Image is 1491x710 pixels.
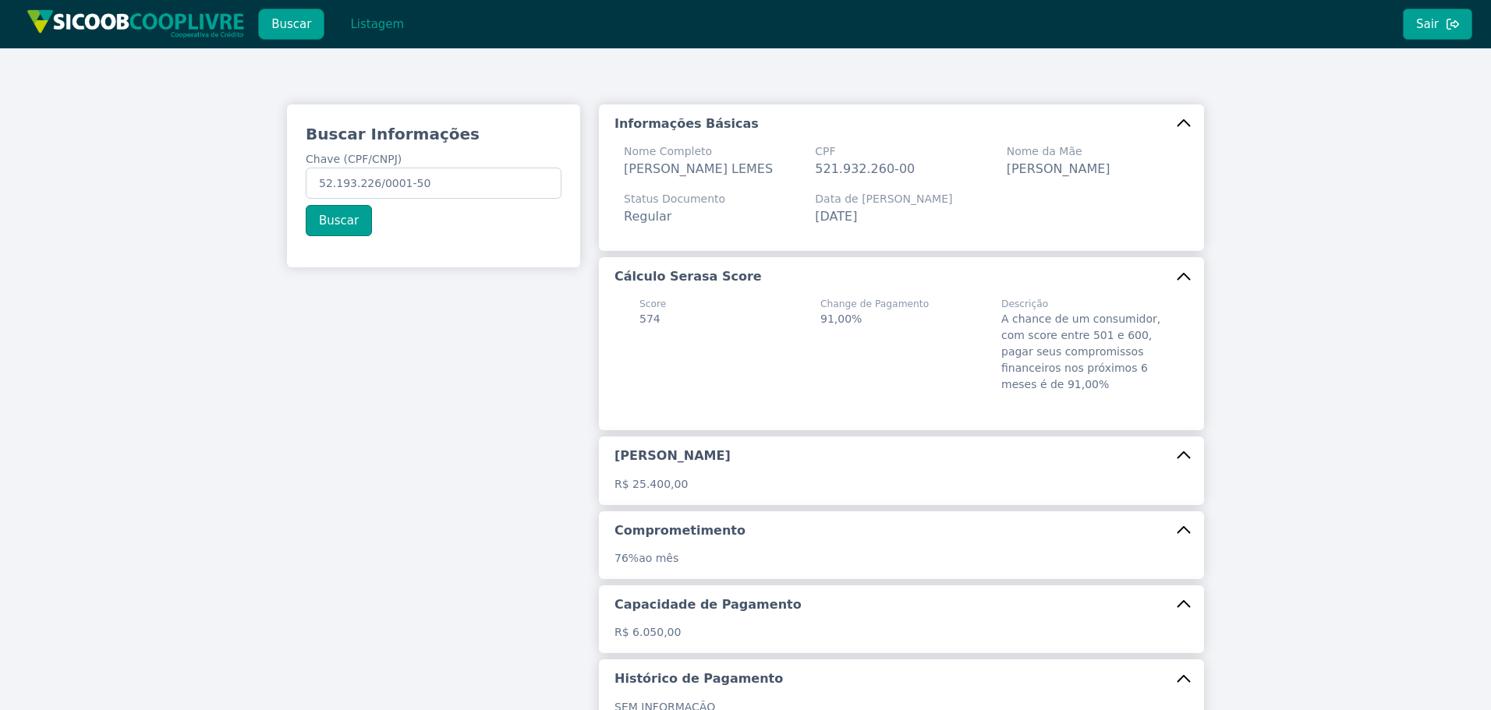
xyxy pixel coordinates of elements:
span: Status Documento [624,191,725,207]
span: 574 [639,313,661,325]
span: 76% [614,552,639,564]
button: Sair [1403,9,1472,40]
span: A chance de um consumidor, com score entre 501 e 600, pagar seus compromissos financeiros nos pró... [1001,313,1160,390]
span: R$ 25.400,00 [614,478,688,490]
p: ao mês [614,550,1188,567]
button: Histórico de Pagamento [599,659,1204,698]
button: Buscar [306,205,372,236]
span: Nome Completo [624,143,773,160]
span: 521.932.260-00 [815,161,915,176]
span: CPF [815,143,915,160]
button: Cálculo Serasa Score [599,257,1204,296]
span: Change de Pagamento [820,297,929,311]
button: Buscar [258,9,324,40]
span: 91,00% [820,313,862,325]
input: Chave (CPF/CNPJ) [306,168,561,199]
span: Chave (CPF/CNPJ) [306,153,402,165]
button: Capacidade de Pagamento [599,585,1204,624]
h5: Capacidade de Pagamento [614,596,802,613]
span: [DATE] [815,209,857,224]
span: Regular [624,209,671,224]
span: R$ 6.050,00 [614,626,681,638]
h5: Informações Básicas [614,115,759,132]
h3: Buscar Informações [306,123,561,145]
span: Score [639,297,666,311]
img: img/sicoob_cooplivre.png [27,9,245,38]
h5: Comprometimento [614,522,745,539]
span: Data de [PERSON_NAME] [815,191,952,207]
span: [PERSON_NAME] LEMES [624,161,773,176]
span: Nome da Mãe [1007,143,1110,160]
span: Descrição [1001,297,1163,311]
span: [PERSON_NAME] [1007,161,1110,176]
button: Comprometimento [599,511,1204,550]
button: [PERSON_NAME] [599,436,1204,475]
h5: Cálculo Serasa Score [614,268,762,285]
h5: Histórico de Pagamento [614,670,783,687]
button: Listagem [337,9,417,40]
button: Informações Básicas [599,104,1204,143]
h5: [PERSON_NAME] [614,447,731,465]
